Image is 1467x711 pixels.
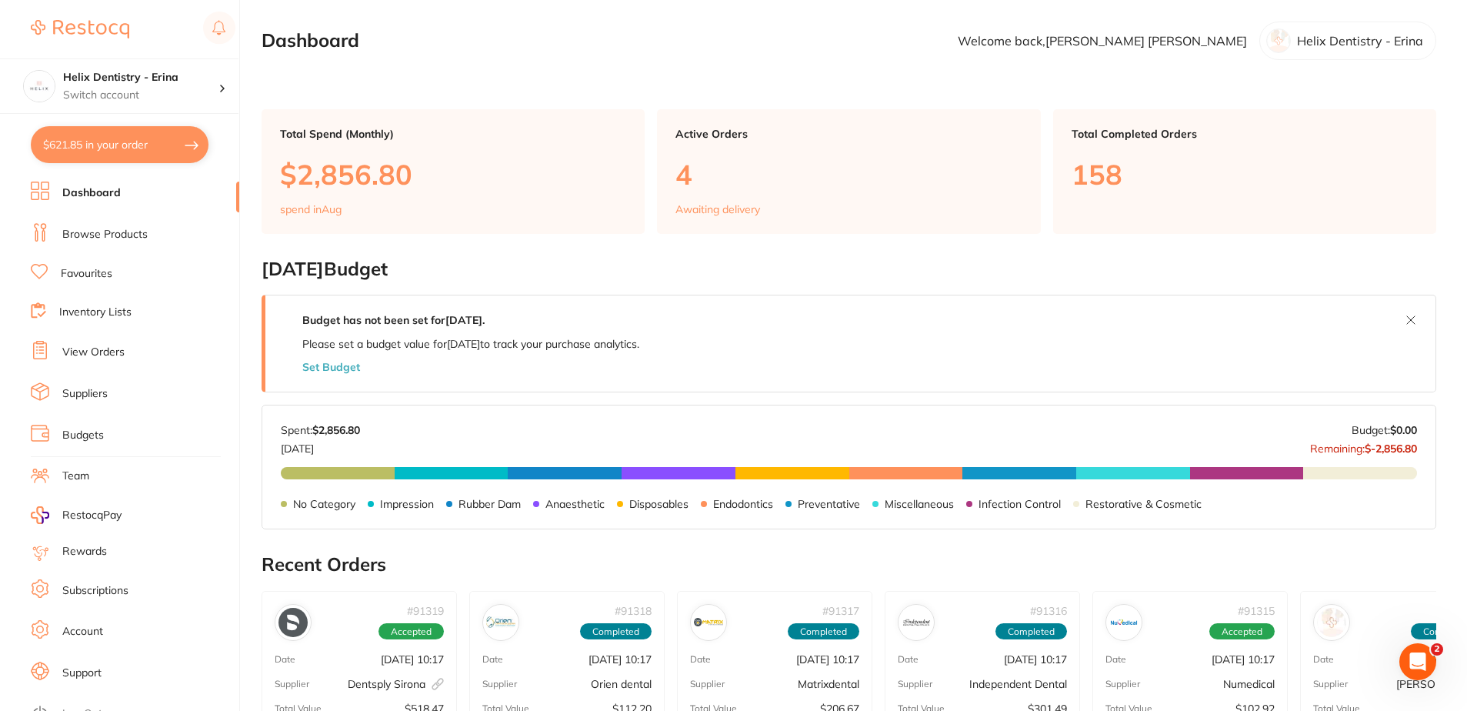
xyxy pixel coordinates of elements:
p: Supplier [690,679,725,689]
p: No Category [293,498,355,510]
p: Date [275,654,295,665]
p: Active Orders [675,128,1022,140]
img: Henry Schein Halas [1317,608,1346,637]
a: Total Completed Orders158 [1053,109,1436,234]
strong: $0.00 [1390,423,1417,437]
p: Dentsply Sirona [348,678,444,690]
p: Supplier [898,679,932,689]
p: Restorative & Cosmetic [1085,498,1202,510]
span: RestocqPay [62,508,122,523]
p: [DATE] 10:17 [381,653,444,666]
p: # 91318 [615,605,652,617]
a: Active Orders4Awaiting delivery [657,109,1040,234]
p: Helix Dentistry - Erina [1297,34,1423,48]
span: Accepted [1209,623,1275,640]
p: Supplier [275,679,309,689]
img: Orien dental [486,608,515,637]
p: Total Spend (Monthly) [280,128,626,140]
h2: Dashboard [262,30,359,52]
p: Remaining: [1310,436,1417,455]
p: Preventative [798,498,860,510]
a: View Orders [62,345,125,360]
p: [DATE] 10:17 [1004,653,1067,666]
p: Anaesthetic [545,498,605,510]
iframe: Intercom live chat [1399,643,1436,680]
img: Helix Dentistry - Erina [24,71,55,102]
strong: Budget has not been set for [DATE] . [302,313,485,327]
a: Support [62,666,102,681]
p: Supplier [482,679,517,689]
img: Dentsply Sirona [278,608,308,637]
p: Budget: [1352,424,1417,436]
p: spend in Aug [280,203,342,215]
img: Numedical [1109,608,1139,637]
p: Spent: [281,424,360,436]
img: Matrixdental [694,608,723,637]
p: Endodontics [713,498,773,510]
p: # 91319 [407,605,444,617]
p: Welcome back, [PERSON_NAME] [PERSON_NAME] [958,34,1247,48]
p: Date [1313,654,1334,665]
button: Set Budget [302,361,360,373]
p: # 91317 [822,605,859,617]
a: Subscriptions [62,583,128,599]
p: Total Completed Orders [1072,128,1418,140]
a: Total Spend (Monthly)$2,856.80spend inAug [262,109,645,234]
span: Completed [788,623,859,640]
p: # 91316 [1030,605,1067,617]
a: Restocq Logo [31,12,129,47]
h2: Recent Orders [262,554,1436,576]
span: Completed [995,623,1067,640]
span: Accepted [378,623,444,640]
p: Rubber Dam [458,498,521,510]
p: [DATE] 10:17 [796,653,859,666]
p: Date [690,654,711,665]
p: [DATE] 10:17 [588,653,652,666]
p: 158 [1072,159,1418,190]
p: Independent Dental [969,678,1067,690]
p: Miscellaneous [885,498,954,510]
span: Completed [580,623,652,640]
a: Favourites [61,266,112,282]
p: $2,856.80 [280,159,626,190]
a: Rewards [62,544,107,559]
strong: $2,856.80 [312,423,360,437]
p: Date [898,654,919,665]
p: Awaiting delivery [675,203,760,215]
p: Disposables [629,498,688,510]
p: Numedical [1223,678,1275,690]
img: Independent Dental [902,608,931,637]
p: [DATE] [281,436,360,455]
p: Switch account [63,88,218,103]
img: Restocq Logo [31,20,129,38]
a: Account [62,624,103,639]
strong: $-2,856.80 [1365,442,1417,456]
p: 4 [675,159,1022,190]
p: Please set a budget value for [DATE] to track your purchase analytics. [302,338,639,350]
span: 2 [1431,643,1443,656]
p: Date [1105,654,1126,665]
a: Browse Products [62,227,148,242]
a: Dashboard [62,185,121,201]
p: Impression [380,498,434,510]
a: Inventory Lists [59,305,132,320]
h2: [DATE] Budget [262,259,1436,280]
img: RestocqPay [31,506,49,524]
a: Team [62,469,89,484]
p: [DATE] 10:17 [1212,653,1275,666]
p: Supplier [1105,679,1140,689]
a: RestocqPay [31,506,122,524]
a: Suppliers [62,386,108,402]
p: Matrixdental [798,678,859,690]
p: # 91315 [1238,605,1275,617]
p: Supplier [1313,679,1348,689]
a: Budgets [62,428,104,443]
p: Date [482,654,503,665]
p: Orien dental [591,678,652,690]
p: Infection Control [979,498,1061,510]
button: $621.85 in your order [31,126,208,163]
h4: Helix Dentistry - Erina [63,70,218,85]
